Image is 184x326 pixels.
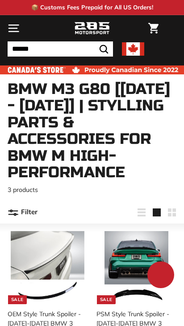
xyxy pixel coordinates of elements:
[31,3,153,12] p: 📦 Customs Fees Prepaid for All US Orders!
[8,295,27,304] div: Sale
[8,185,176,195] p: 3 products
[8,81,176,181] h1: BMW M3 G80 [[DATE] - [DATE]] | Stylling parts & accessories for BMW M High-Performance
[144,16,163,41] a: Cart
[74,21,110,36] img: Logo_285_Motorsport_areodynamics_components
[145,261,177,290] inbox-online-store-chat: Shopify online store chat
[8,41,113,57] input: Search
[8,202,38,223] button: Filter
[97,295,116,304] div: Sale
